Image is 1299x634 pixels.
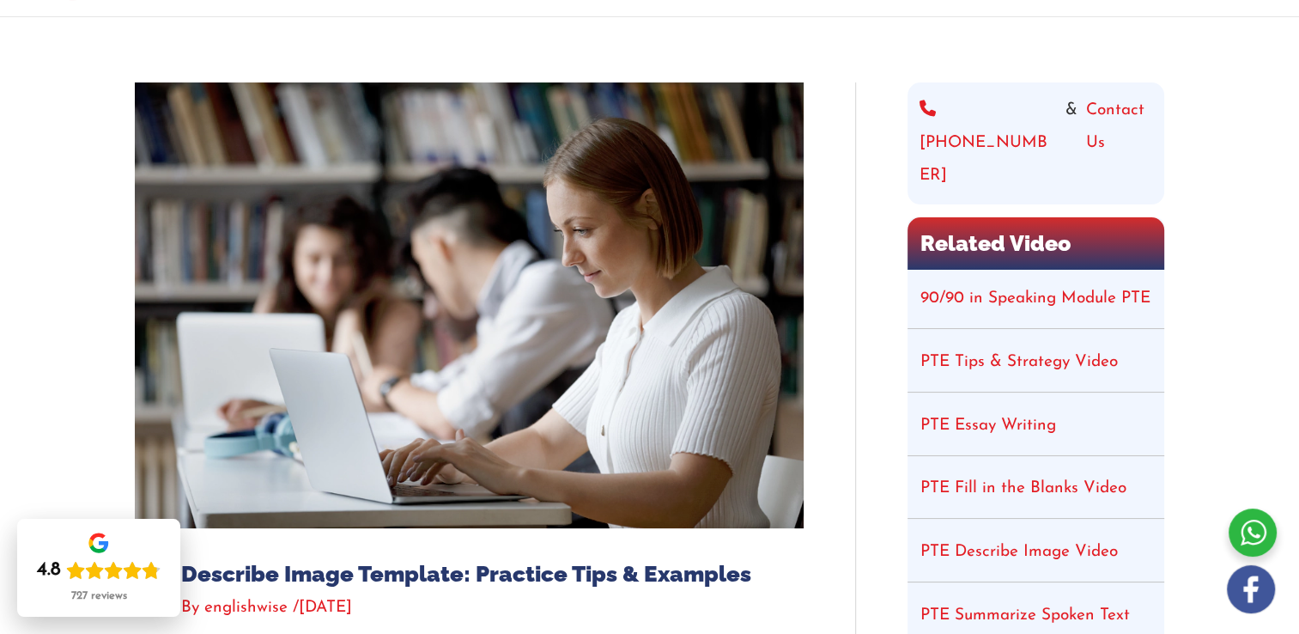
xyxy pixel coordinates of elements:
[920,290,1150,307] a: 90/90 in Speaking Module PTE
[204,600,288,616] span: englishwise
[920,94,1057,192] a: [PHONE_NUMBER]
[920,607,1130,624] a: PTE Summarize Spoken Text
[37,558,161,582] div: Rating: 4.8 out of 5
[1086,94,1152,192] a: Contact Us
[1227,565,1275,613] img: white-facebook.png
[920,480,1126,497] a: PTE Fill in the Blanks Video
[37,558,61,582] div: 4.8
[135,596,804,620] div: / / By /
[920,418,1056,434] a: PTE Essay Writing
[920,354,1118,370] a: PTE Tips & Strategy Video
[907,217,1164,270] h2: Related Video
[204,600,293,616] a: englishwise
[135,561,804,588] h1: PTE Describe Image Template: Practice Tips & Examples
[920,94,1152,192] div: &
[920,544,1118,560] a: PTE Describe Image Video
[71,589,127,603] div: 727 reviews
[299,600,352,616] span: [DATE]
